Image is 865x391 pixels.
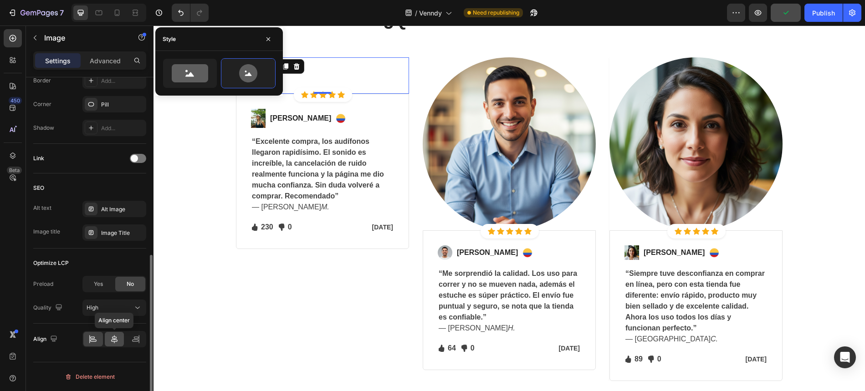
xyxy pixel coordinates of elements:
[33,154,44,162] div: Link
[285,244,424,295] strong: “Me sorprendió la calidad. Los uso para correr y no se mueven nada, además el estuche es súper pr...
[87,304,98,311] span: High
[101,124,144,132] div: Add...
[33,259,69,267] div: Optimize LCP
[172,4,209,22] div: Undo/Redo
[415,8,417,18] span: /
[812,8,835,18] div: Publish
[504,328,508,339] p: 0
[44,32,122,43] p: Image
[65,371,115,382] div: Delete element
[45,56,71,66] p: Settings
[354,299,362,306] i: H.
[101,205,144,213] div: Alt Image
[177,197,240,207] p: [DATE]
[303,222,364,233] p: [PERSON_NAME]
[182,88,192,98] img: Alt Image
[369,222,379,232] img: Alt Image
[107,196,120,207] p: 230
[317,317,321,328] p: 0
[471,220,486,234] img: Alt Image
[98,112,230,174] strong: “Excelente compra, los audífonos llegaron rapidísimo. El sonido es increíble, la cancelación de r...
[163,35,176,43] div: Style
[33,204,51,212] div: Alt text
[127,280,134,288] span: No
[269,32,442,205] img: Alt Image
[94,280,103,288] span: Yes
[101,229,144,237] div: Image Title
[33,333,59,345] div: Align
[134,196,138,207] p: 0
[490,222,551,233] p: [PERSON_NAME]
[98,111,240,187] p: — [PERSON_NAME]
[33,228,60,236] div: Image title
[33,184,44,192] div: SEO
[456,32,629,205] img: Alt Image
[101,101,144,109] div: Pill
[90,56,121,66] p: Advanced
[82,300,146,316] button: High
[168,178,176,185] i: M.
[551,329,613,339] p: [DATE]
[834,346,856,368] div: Open Intercom Messenger
[472,244,611,306] strong: “Siempre tuve desconfianza en comprar en línea, pero con esta tienda fue diferente: envío rápido,...
[557,310,564,317] i: C.
[419,8,442,18] span: Venndy
[472,243,613,319] p: — [GEOGRAPHIC_DATA]
[473,9,519,17] span: Need republishing
[7,167,22,174] div: Beta
[154,25,865,391] iframe: Design area
[33,370,146,384] button: Delete element
[33,124,54,132] div: Shadow
[284,220,299,234] img: Alt Image
[481,328,489,339] p: 89
[60,7,64,18] p: 7
[364,318,426,328] p: [DATE]
[33,302,64,314] div: Quality
[33,280,53,288] div: Preload
[294,317,302,328] p: 64
[9,97,22,104] div: 450
[804,4,843,22] button: Publish
[4,4,68,22] button: 7
[33,100,51,108] div: Corner
[556,222,566,232] img: Alt Image
[285,243,426,308] p: — [PERSON_NAME]
[33,76,51,85] div: Border
[101,77,144,85] div: Add...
